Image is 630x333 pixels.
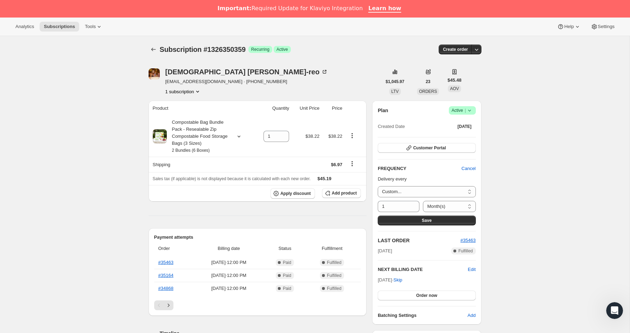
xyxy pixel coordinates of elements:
[460,238,475,243] a: #35463
[378,123,405,130] span: Created Date
[553,22,585,32] button: Help
[378,107,388,114] h2: Plan
[44,24,75,29] span: Subscriptions
[160,46,246,53] span: Subscription #1326350359
[165,68,328,75] div: [DEMOGRAPHIC_DATA] [PERSON_NAME]-reo
[322,101,344,116] th: Price
[378,291,475,300] button: Order now
[378,176,475,183] p: Delivery every
[158,273,173,278] a: #35164
[251,47,269,52] span: Recurring
[322,188,361,198] button: Add product
[11,22,38,32] button: Analytics
[328,134,342,139] span: $38.22
[149,157,254,172] th: Shipping
[347,160,358,168] button: Shipping actions
[564,24,574,29] span: Help
[368,5,401,13] a: Learn how
[164,300,173,310] button: Next
[378,277,402,283] span: [DATE] ·
[165,78,328,85] span: [EMAIL_ADDRESS][DOMAIN_NAME] · [PHONE_NUMBER]
[439,45,472,54] button: Create order
[587,22,619,32] button: Settings
[81,22,107,32] button: Tools
[283,286,291,291] span: Paid
[465,108,466,113] span: |
[85,24,96,29] span: Tools
[195,259,262,266] span: [DATE] · 12:00 PM
[419,89,437,94] span: ORDERS
[460,237,475,244] button: #35463
[218,5,363,12] div: Required Update for Klaviyo Integration
[172,148,210,153] small: 2 Bundles (6 Boxes)
[450,86,459,91] span: AOV
[458,124,472,129] span: [DATE]
[195,272,262,279] span: [DATE] · 12:00 PM
[422,77,434,87] button: 23
[153,176,311,181] span: Sales tax (if applicable) is not displayed because it is calculated with each new order.
[307,245,357,252] span: Fulfillment
[158,286,173,291] a: #34868
[195,245,262,252] span: Billing date
[378,312,467,319] h6: Batching Settings
[149,45,158,54] button: Subscriptions
[378,237,460,244] h2: LAST ORDER
[378,266,468,273] h2: NEXT BILLING DATE
[606,302,623,319] iframe: Intercom live chat
[416,293,437,298] span: Order now
[327,260,341,265] span: Fulfilled
[426,79,430,84] span: 23
[378,247,392,254] span: [DATE]
[393,277,402,284] span: Skip
[452,107,473,114] span: Active
[40,22,79,32] button: Subscriptions
[463,310,480,321] button: Add
[347,132,358,140] button: Product actions
[271,188,315,199] button: Apply discount
[391,89,399,94] span: LTV
[378,143,475,153] button: Customer Portal
[468,266,475,273] button: Edit
[332,190,357,196] span: Add product
[195,285,262,292] span: [DATE] · 12:00 PM
[154,300,361,310] nav: Pagination
[447,77,461,84] span: $45.48
[306,134,320,139] span: $38.22
[378,165,461,172] h2: FREQUENCY
[267,245,303,252] span: Status
[382,77,409,87] button: $1,045.97
[15,24,34,29] span: Analytics
[378,216,475,225] button: Save
[327,273,341,278] span: Fulfilled
[461,165,475,172] span: Cancel
[317,176,331,181] span: $45.19
[165,88,201,95] button: Product actions
[457,163,480,174] button: Cancel
[254,101,291,116] th: Quantity
[149,101,254,116] th: Product
[422,218,432,223] span: Save
[291,101,321,116] th: Unit Price
[453,122,476,131] button: [DATE]
[413,145,446,151] span: Customer Portal
[154,241,193,256] th: Order
[331,162,342,167] span: $6.97
[283,273,291,278] span: Paid
[443,47,468,52] span: Create order
[389,274,406,286] button: Skip
[154,234,361,241] h2: Payment attempts
[158,260,173,265] a: #35463
[167,119,230,154] div: Compostable Bag Bundle Pack - Resealable Zip Compostable Food Storage Bags (3 Sizes)
[386,79,404,84] span: $1,045.97
[153,129,167,143] img: product img
[458,248,473,254] span: Fulfilled
[149,68,160,80] span: Evangelia Alexiou-reo
[598,24,615,29] span: Settings
[280,191,311,196] span: Apply discount
[467,312,475,319] span: Add
[327,286,341,291] span: Fulfilled
[283,260,291,265] span: Paid
[276,47,288,52] span: Active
